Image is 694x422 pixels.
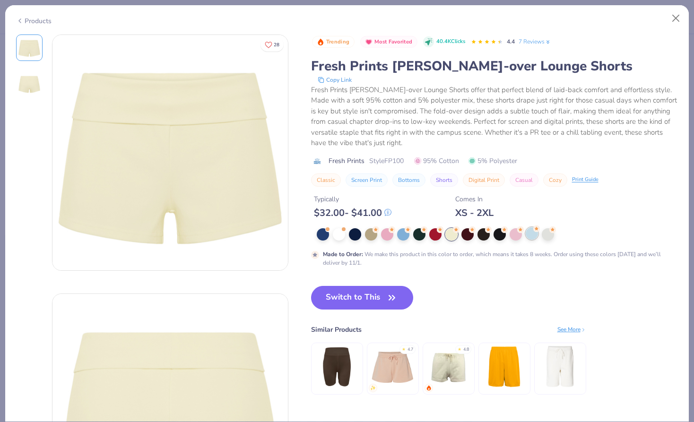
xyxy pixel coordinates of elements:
button: Digital Print [463,173,505,187]
strong: Made to Order : [323,250,363,258]
div: Similar Products [311,325,362,335]
div: Comes In [455,194,494,204]
img: Back [18,72,41,95]
div: 4.8 [463,346,469,353]
div: Typically [314,194,391,204]
img: Fresh Prints Madison Shorts [426,344,471,389]
span: Trending [326,39,349,44]
img: Augusta Sportswear Adult Octane Short [482,344,527,389]
button: Shorts [430,173,458,187]
div: Fresh Prints [PERSON_NAME]-over Lounge Shorts [311,57,678,75]
button: Badge Button [312,36,355,48]
img: Independent Trading Co. Pigment-Dyed Fleece Shorts [538,344,582,389]
img: brand logo [311,157,324,165]
button: Screen Print [346,173,388,187]
img: newest.gif [370,385,376,391]
div: $ 32.00 - $ 41.00 [314,207,391,219]
button: Bottoms [392,173,425,187]
button: Casual [510,173,538,187]
div: XS - 2XL [455,207,494,219]
span: Style FP100 [369,156,404,166]
button: Switch to This [311,286,414,310]
span: Fresh Prints [329,156,364,166]
button: Close [667,9,685,27]
img: Independent Trading Co. Women’s Lightweight California Wave Wash Sweatshorts [370,344,415,389]
button: copy to clipboard [315,75,355,85]
img: Front [18,36,41,59]
button: Badge Button [360,36,417,48]
img: trending.gif [426,385,432,391]
div: 4.4 Stars [471,34,503,50]
img: Front [52,35,288,270]
div: ★ [458,346,461,350]
span: 5% Polyester [468,156,517,166]
img: Trending sort [317,38,324,46]
button: Like [260,38,284,52]
span: Most Favorited [374,39,412,44]
button: Cozy [543,173,567,187]
img: Most Favorited sort [365,38,373,46]
div: ★ [402,346,406,350]
span: 4.4 [507,38,515,45]
div: 4.7 [408,346,413,353]
div: Print Guide [572,176,599,184]
span: 28 [274,43,279,47]
div: We make this product in this color to order, which means it takes 8 weeks. Order using these colo... [323,250,678,267]
button: Classic [311,173,341,187]
div: Products [16,16,52,26]
img: Fresh Prints Beverly Ribbed Biker shorts [314,344,359,389]
span: 95% Cotton [414,156,459,166]
div: See More [557,325,586,334]
a: 7 Reviews [519,37,551,46]
div: Fresh Prints [PERSON_NAME]-over Lounge Shorts offer that perfect blend of laid-back comfort and e... [311,85,678,148]
span: 40.4K Clicks [436,38,465,46]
